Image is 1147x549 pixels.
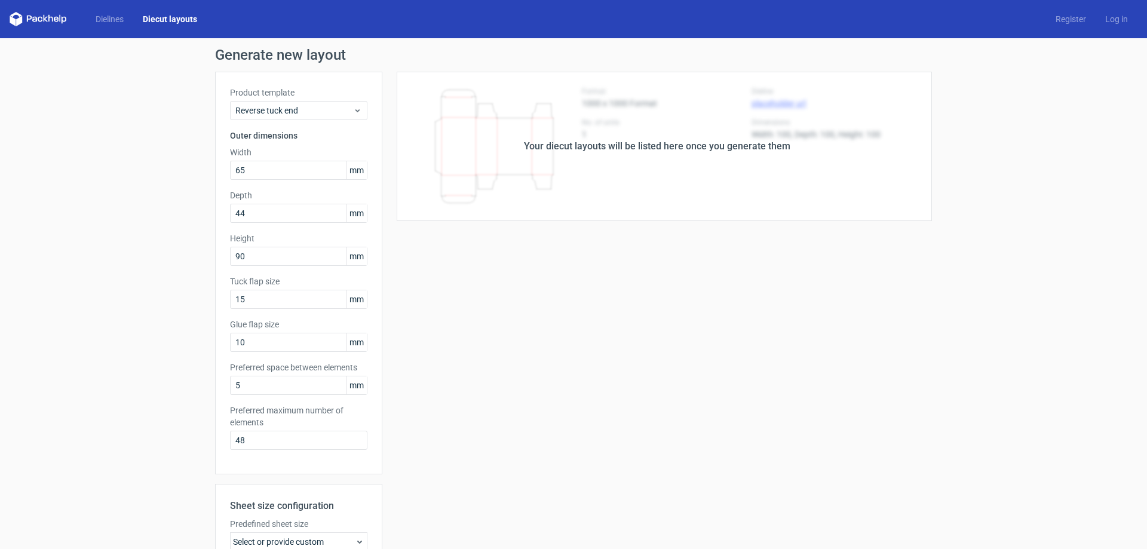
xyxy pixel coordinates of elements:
[524,139,790,154] div: Your diecut layouts will be listed here once you generate them
[1046,13,1096,25] a: Register
[346,161,367,179] span: mm
[86,13,133,25] a: Dielines
[346,333,367,351] span: mm
[346,204,367,222] span: mm
[1096,13,1137,25] a: Log in
[230,361,367,373] label: Preferred space between elements
[235,105,353,116] span: Reverse tuck end
[230,404,367,428] label: Preferred maximum number of elements
[230,146,367,158] label: Width
[346,290,367,308] span: mm
[230,87,367,99] label: Product template
[230,499,367,513] h2: Sheet size configuration
[230,275,367,287] label: Tuck flap size
[230,518,367,530] label: Predefined sheet size
[230,189,367,201] label: Depth
[346,247,367,265] span: mm
[346,376,367,394] span: mm
[230,232,367,244] label: Height
[230,318,367,330] label: Glue flap size
[215,48,932,62] h1: Generate new layout
[133,13,207,25] a: Diecut layouts
[230,130,367,142] h3: Outer dimensions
